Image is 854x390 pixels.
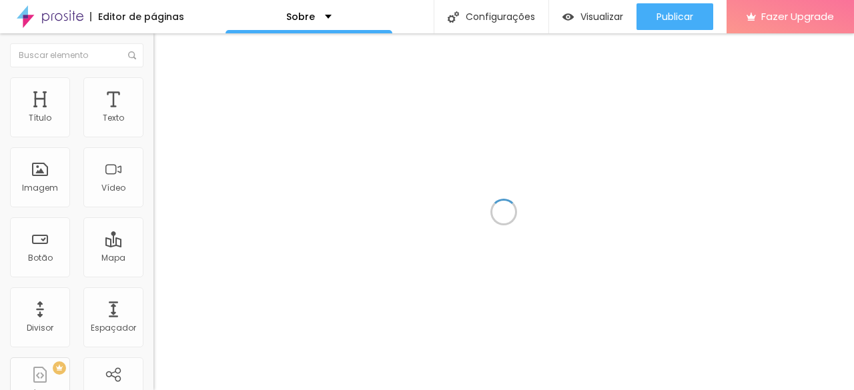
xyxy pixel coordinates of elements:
[103,113,124,123] div: Texto
[761,11,834,22] span: Fazer Upgrade
[10,43,143,67] input: Buscar elemento
[128,51,136,59] img: Icone
[29,113,51,123] div: Título
[286,12,315,21] p: Sobre
[101,183,125,193] div: Vídeo
[657,11,693,22] span: Publicar
[22,183,58,193] div: Imagem
[101,253,125,263] div: Mapa
[27,323,53,333] div: Divisor
[448,11,459,23] img: Icone
[549,3,636,30] button: Visualizar
[91,323,136,333] div: Espaçador
[562,11,574,23] img: view-1.svg
[90,12,184,21] div: Editor de páginas
[28,253,53,263] div: Botão
[636,3,713,30] button: Publicar
[580,11,623,22] span: Visualizar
